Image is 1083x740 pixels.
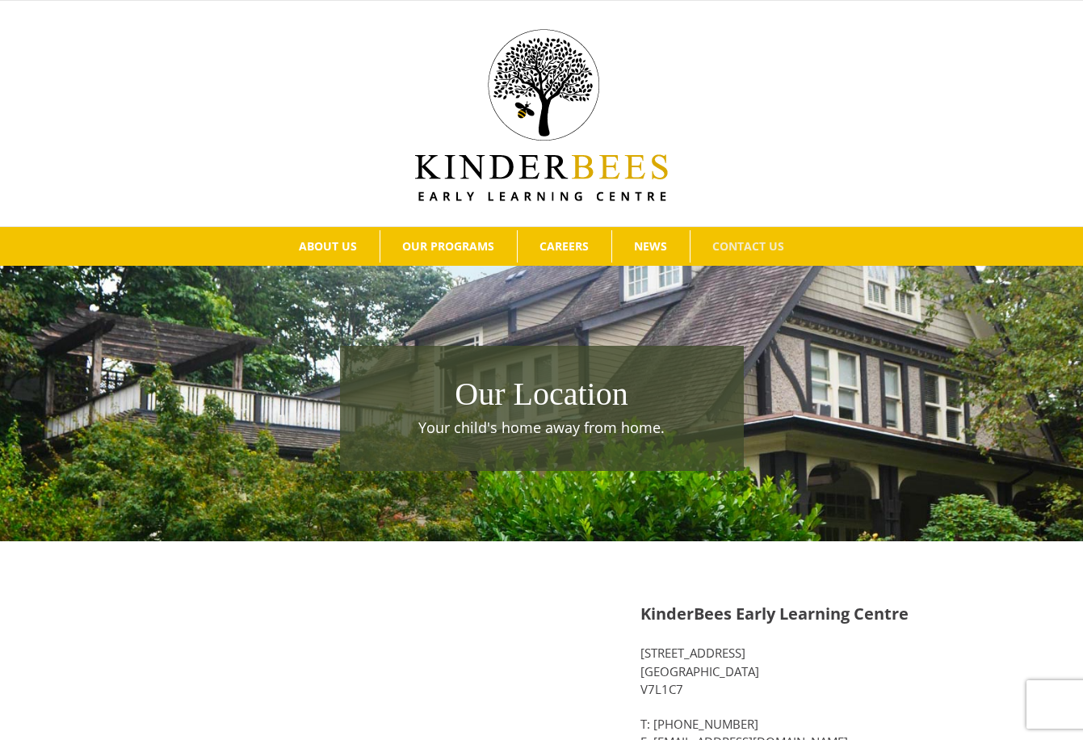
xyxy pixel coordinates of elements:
[612,230,690,263] a: NEWS
[402,241,494,252] span: OUR PROGRAMS
[277,230,380,263] a: ABOUT US
[380,230,517,263] a: OUR PROGRAMS
[640,603,909,624] strong: KinderBees Early Learning Centre
[415,29,668,201] img: Kinder Bees Logo
[348,417,736,439] p: Your child's home away from home.
[518,230,611,263] a: CAREERS
[640,644,986,699] p: [STREET_ADDRESS] [GEOGRAPHIC_DATA] V7L1C7
[712,241,784,252] span: CONTACT US
[24,227,1059,266] nav: Main Menu
[539,241,589,252] span: CAREERS
[348,372,736,417] h1: Our Location
[691,230,807,263] a: CONTACT US
[634,241,667,252] span: NEWS
[299,241,357,252] span: ABOUT US
[640,716,758,732] a: T: [PHONE_NUMBER]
